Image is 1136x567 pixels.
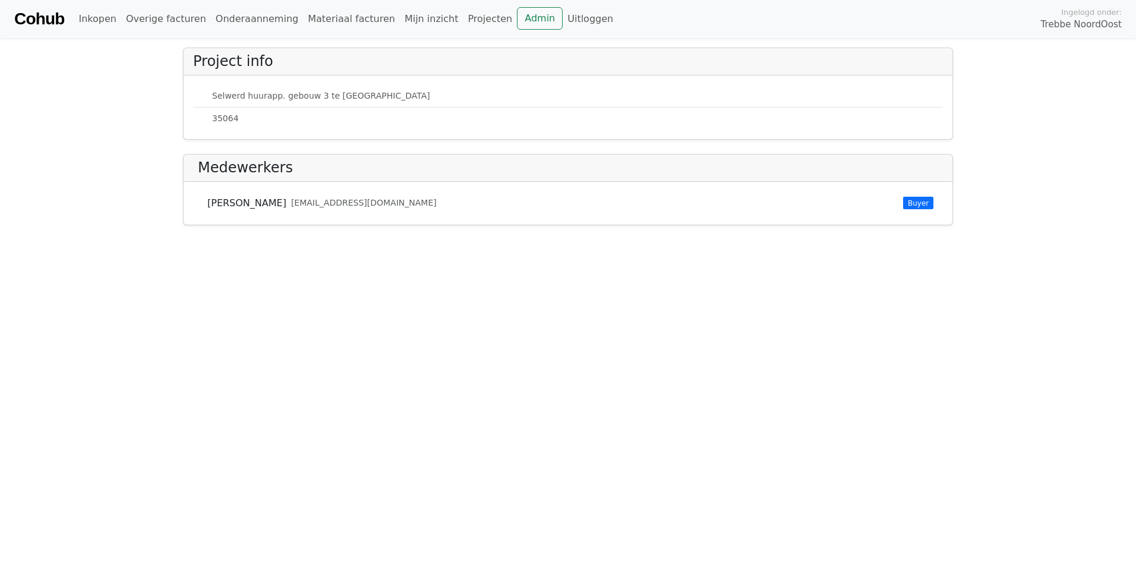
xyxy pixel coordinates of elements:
small: 35064 [212,112,239,125]
span: [PERSON_NAME] [207,196,286,210]
a: Projecten [463,7,517,31]
a: Inkopen [74,7,121,31]
a: Overige facturen [121,7,211,31]
a: Materiaal facturen [303,7,400,31]
a: Mijn inzicht [400,7,463,31]
span: Buyer [903,197,933,209]
h4: Medewerkers [198,159,293,177]
h4: Project info [193,53,273,70]
a: Uitloggen [563,7,618,31]
span: Trebbe NoordOost [1041,18,1122,31]
a: Cohub [14,5,64,33]
a: Onderaanneming [211,7,303,31]
a: Admin [517,7,563,30]
span: Ingelogd onder: [1061,7,1122,18]
small: [EMAIL_ADDRESS][DOMAIN_NAME] [291,197,437,209]
small: Selwerd huurapp. gebouw 3 te [GEOGRAPHIC_DATA] [212,90,430,102]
